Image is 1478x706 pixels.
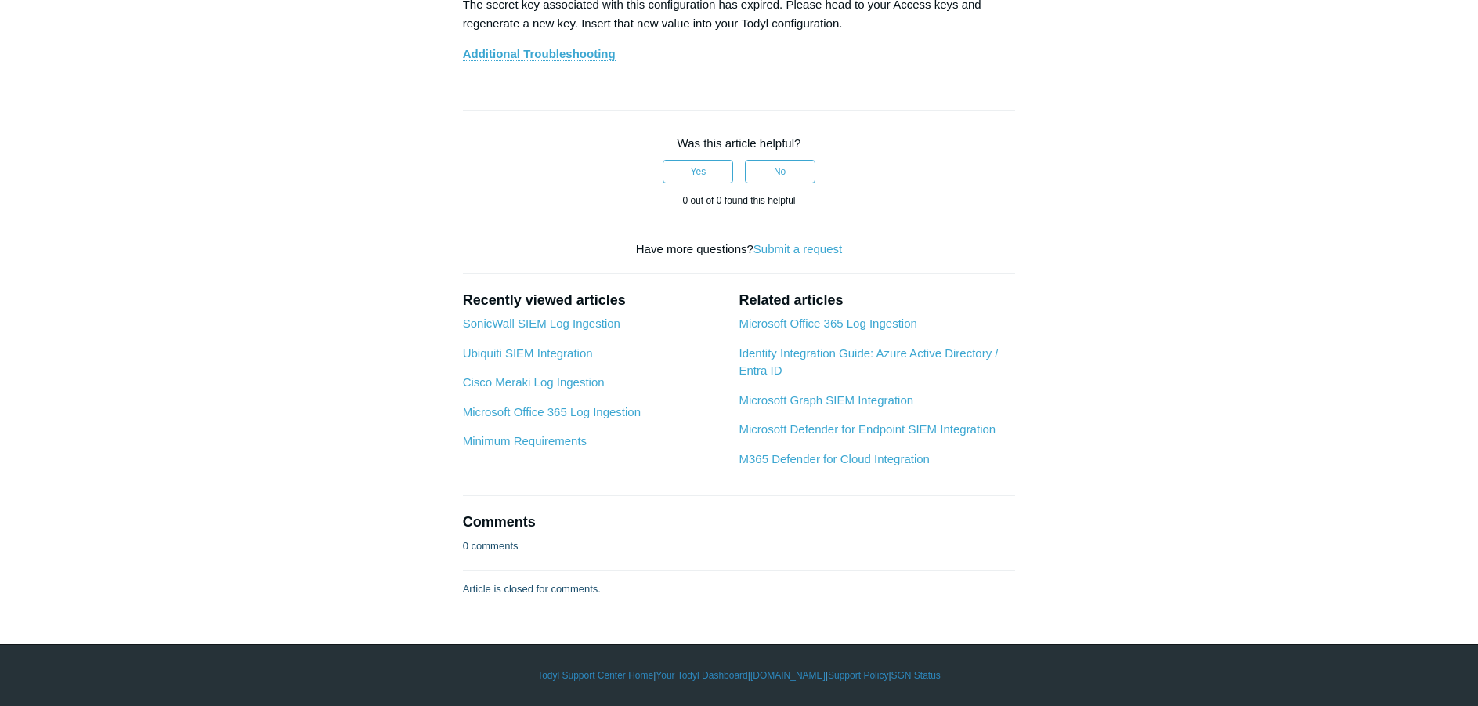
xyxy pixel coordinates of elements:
button: This article was not helpful [745,160,815,183]
strong: Additional Troubleshooting [463,47,616,60]
a: Minimum Requirements [463,434,587,447]
a: [DOMAIN_NAME] [750,668,826,682]
span: Was this article helpful? [678,136,801,150]
div: | | | | [285,668,1194,682]
a: Todyl Support Center Home [537,668,653,682]
a: Microsoft Graph SIEM Integration [739,393,913,407]
a: Microsoft Defender for Endpoint SIEM Integration [739,422,996,436]
a: Additional Troubleshooting [463,47,616,61]
p: 0 comments [463,538,519,554]
h2: Related articles [739,290,1015,311]
span: 0 out of 0 found this helpful [682,195,795,206]
button: This article was helpful [663,160,733,183]
h2: Comments [463,512,1016,533]
a: Support Policy [828,668,888,682]
a: SGN Status [891,668,941,682]
a: Submit a request [753,242,842,255]
a: Identity Integration Guide: Azure Active Directory / Entra ID [739,346,998,378]
a: SonicWall SIEM Log Ingestion [463,317,620,330]
a: Microsoft Office 365 Log Ingestion [463,405,641,418]
a: Your Todyl Dashboard [656,668,747,682]
a: Microsoft Office 365 Log Ingestion [739,317,916,330]
a: Ubiquiti SIEM Integration [463,346,593,360]
p: Article is closed for comments. [463,581,601,597]
div: Have more questions? [463,241,1016,259]
h2: Recently viewed articles [463,290,724,311]
a: Cisco Meraki Log Ingestion [463,375,605,389]
a: M365 Defender for Cloud Integration [739,452,929,465]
